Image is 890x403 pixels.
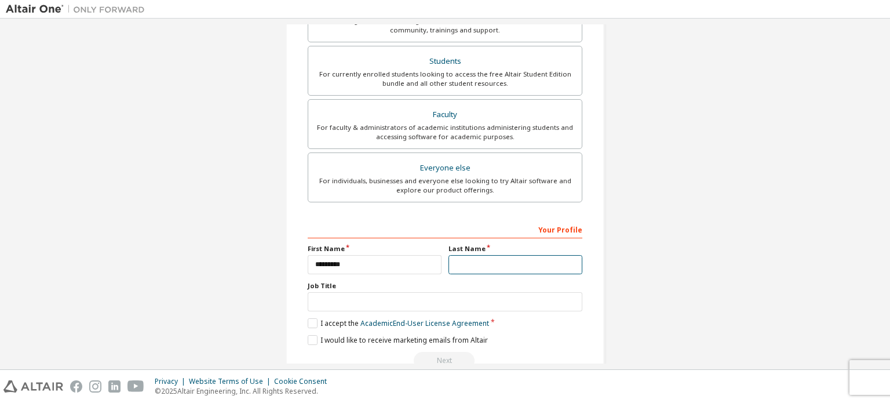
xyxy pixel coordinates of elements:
[274,377,334,386] div: Cookie Consent
[70,380,82,393] img: facebook.svg
[315,70,575,88] div: For currently enrolled students looking to access the free Altair Student Edition bundle and all ...
[3,380,63,393] img: altair_logo.svg
[308,318,489,328] label: I accept the
[315,160,575,176] div: Everyone else
[308,244,442,253] label: First Name
[360,318,489,328] a: Academic End-User License Agreement
[189,377,274,386] div: Website Terms of Use
[308,335,488,345] label: I would like to receive marketing emails from Altair
[155,386,334,396] p: © 2025 Altair Engineering, Inc. All Rights Reserved.
[108,380,121,393] img: linkedin.svg
[315,176,575,195] div: For individuals, businesses and everyone else looking to try Altair software and explore our prod...
[315,16,575,35] div: For existing customers looking to access software downloads, HPC resources, community, trainings ...
[6,3,151,15] img: Altair One
[308,352,582,369] div: Read and acccept EULA to continue
[127,380,144,393] img: youtube.svg
[155,377,189,386] div: Privacy
[308,220,582,238] div: Your Profile
[315,123,575,141] div: For faculty & administrators of academic institutions administering students and accessing softwa...
[315,107,575,123] div: Faculty
[308,281,582,291] label: Job Title
[315,53,575,70] div: Students
[448,244,582,253] label: Last Name
[89,380,101,393] img: instagram.svg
